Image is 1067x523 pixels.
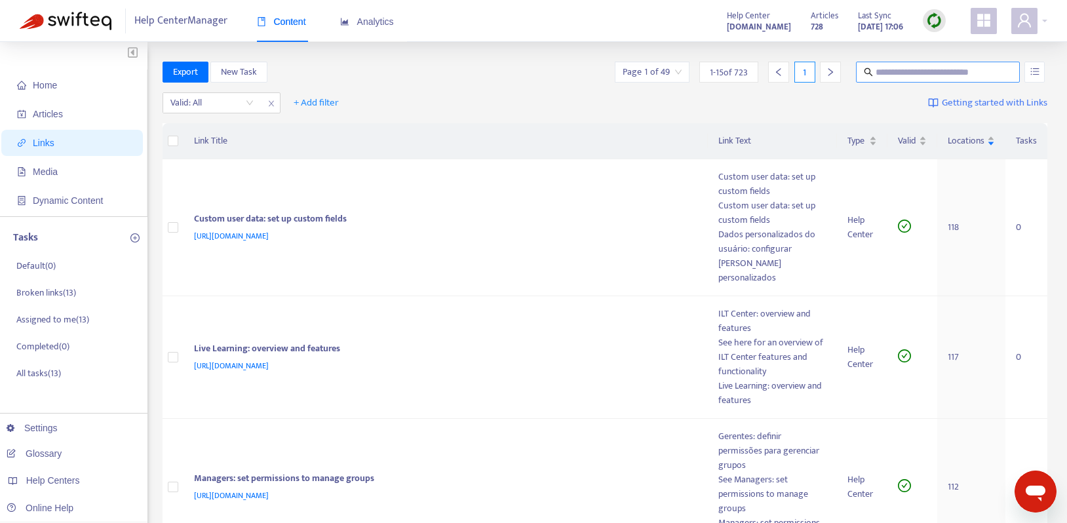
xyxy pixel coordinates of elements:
[774,68,783,77] span: left
[718,379,826,408] div: Live Learning: overview and features
[898,479,911,492] span: check-circle
[718,170,826,199] div: Custom user data: set up custom fields
[16,339,69,353] p: Completed ( 0 )
[1030,67,1039,76] span: unordered-list
[257,16,306,27] span: Content
[710,66,748,79] span: 1 - 15 of 723
[727,9,770,23] span: Help Center
[33,166,58,177] span: Media
[210,62,267,83] button: New Task
[826,68,835,77] span: right
[33,109,63,119] span: Articles
[17,109,26,119] span: account-book
[928,92,1047,113] a: Getting started with Links
[184,123,708,159] th: Link Title
[16,286,76,300] p: Broken links ( 13 )
[926,12,942,29] img: sync.dc5367851b00ba804db3.png
[898,134,916,148] span: Valid
[33,195,103,206] span: Dynamic Content
[864,68,873,77] span: search
[847,213,877,242] div: Help Center
[718,336,826,379] div: See here for an overview of ILT Center features and functionality
[887,123,937,159] th: Valid
[194,229,269,242] span: [URL][DOMAIN_NAME]
[194,471,693,488] div: Managers: set permissions to manage groups
[1005,159,1047,296] td: 0
[13,230,38,246] p: Tasks
[1017,12,1032,28] span: user
[811,20,823,34] strong: 728
[937,159,1005,296] td: 118
[718,307,826,336] div: ILT Center: overview and features
[858,9,891,23] span: Last Sync
[263,96,280,111] span: close
[718,227,826,285] div: Dados personalizados do usuário: configurar [PERSON_NAME] personalizados
[340,16,394,27] span: Analytics
[173,65,198,79] span: Export
[1024,62,1045,83] button: unordered-list
[194,359,269,372] span: [URL][DOMAIN_NAME]
[898,349,911,362] span: check-circle
[727,20,791,34] strong: [DOMAIN_NAME]
[26,475,80,486] span: Help Centers
[284,92,349,113] button: + Add filter
[194,489,269,502] span: [URL][DOMAIN_NAME]
[16,259,56,273] p: Default ( 0 )
[163,62,208,83] button: Export
[16,366,61,380] p: All tasks ( 13 )
[858,20,903,34] strong: [DATE] 17:06
[837,123,887,159] th: Type
[718,473,826,516] div: See Managers: set permissions to manage groups
[20,12,111,30] img: Swifteq
[708,123,837,159] th: Link Text
[33,80,57,90] span: Home
[898,220,911,233] span: check-circle
[7,503,73,513] a: Online Help
[847,134,866,148] span: Type
[294,95,339,111] span: + Add filter
[7,423,58,433] a: Settings
[928,98,939,108] img: image-link
[17,81,26,90] span: home
[794,62,815,83] div: 1
[718,429,826,473] div: Gerentes: definir permissões para gerenciar grupos
[134,9,227,33] span: Help Center Manager
[976,12,992,28] span: appstore
[221,65,257,79] span: New Task
[194,341,693,358] div: Live Learning: overview and features
[718,199,826,227] div: Custom user data: set up custom fields
[942,96,1047,111] span: Getting started with Links
[340,17,349,26] span: area-chart
[847,343,877,372] div: Help Center
[948,134,984,148] span: Locations
[1005,123,1047,159] th: Tasks
[17,167,26,176] span: file-image
[1015,471,1057,513] iframe: Button to launch messaging window
[130,233,140,242] span: plus-circle
[1005,296,1047,419] td: 0
[847,473,877,501] div: Help Center
[17,138,26,147] span: link
[17,196,26,205] span: container
[33,138,54,148] span: Links
[194,212,693,229] div: Custom user data: set up custom fields
[937,296,1005,419] td: 117
[7,448,62,459] a: Glossary
[811,9,838,23] span: Articles
[727,19,791,34] a: [DOMAIN_NAME]
[257,17,266,26] span: book
[16,313,89,326] p: Assigned to me ( 13 )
